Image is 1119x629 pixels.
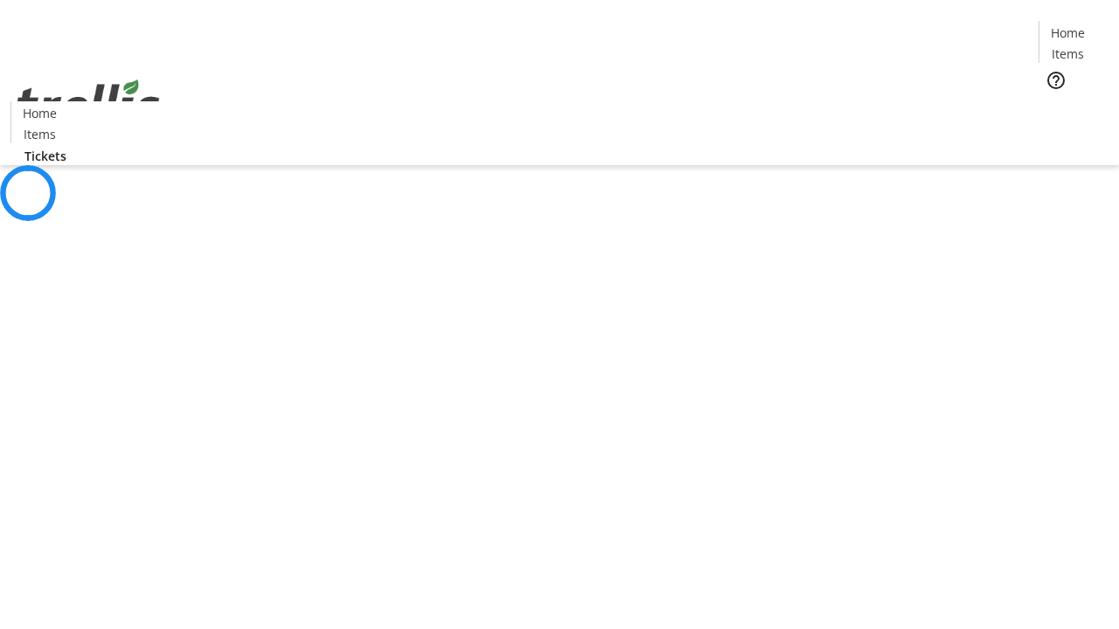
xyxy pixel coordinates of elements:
a: Tickets [10,147,80,165]
span: Home [1051,24,1085,42]
span: Home [23,104,57,122]
img: Orient E2E Organization hvzJzFsg5a's Logo [10,60,166,148]
span: Tickets [24,147,66,165]
a: Items [11,125,67,143]
a: Home [11,104,67,122]
button: Help [1039,63,1074,98]
span: Items [24,125,56,143]
a: Tickets [1039,101,1109,120]
a: Home [1039,24,1095,42]
a: Items [1039,45,1095,63]
span: Tickets [1053,101,1095,120]
span: Items [1052,45,1084,63]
